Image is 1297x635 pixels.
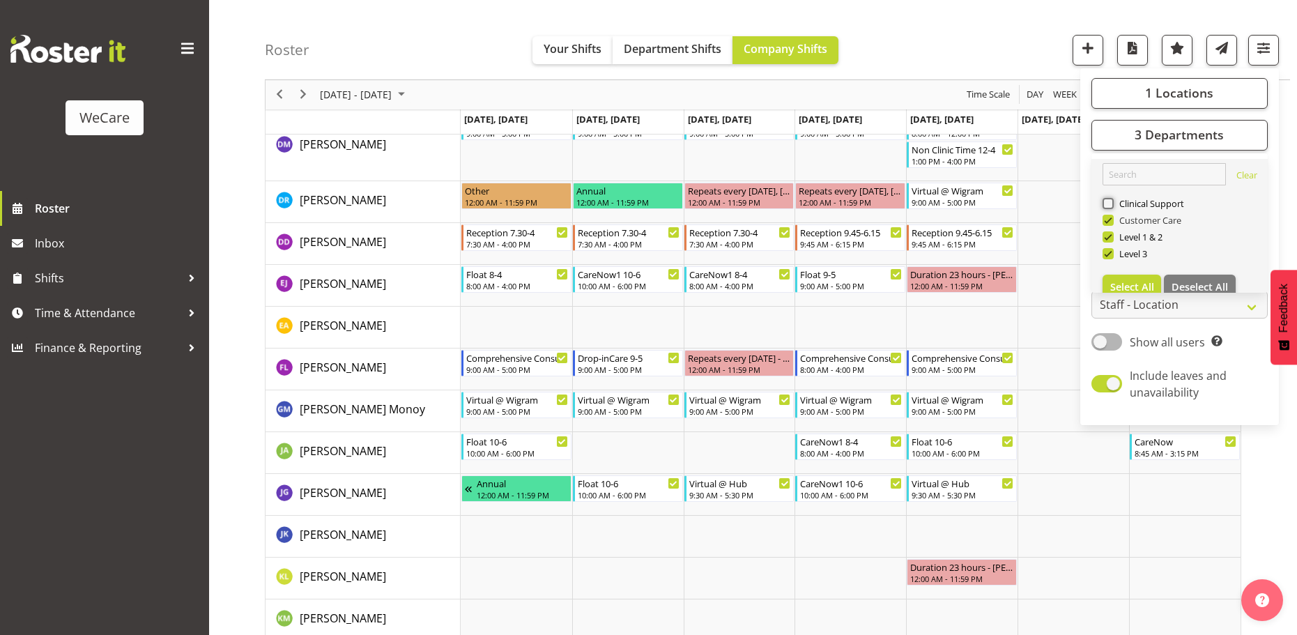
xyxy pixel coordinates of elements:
span: [PERSON_NAME] [300,192,386,208]
div: Deepti Raturi"s event - Repeats every wednesday, thursday - Deepti Raturi Begin From Thursday, Au... [795,183,905,209]
div: Non Clinic Time 12-4 [912,142,1013,156]
div: 10:00 AM - 6:00 PM [800,489,902,500]
div: Deepti Raturi"s event - Annual Begin From Tuesday, August 26, 2025 at 12:00:00 AM GMT+12:00 Ends ... [573,183,683,209]
div: 10:00 AM - 6:00 PM [466,447,568,459]
div: 9:00 AM - 5:00 PM [912,197,1013,208]
td: Ena Advincula resource [266,307,461,349]
div: Float 10-6 [578,476,680,490]
td: Gladie Monoy resource [266,390,461,432]
div: Reception 9.45-6.15 [800,225,902,239]
div: Demi Dumitrean"s event - Reception 9.45-6.15 Begin From Friday, August 29, 2025 at 9:45:00 AM GMT... [907,224,1017,251]
img: help-xxl-2.png [1255,593,1269,607]
div: 7:30 AM - 4:00 PM [466,238,568,250]
div: 9:00 AM - 5:00 PM [689,406,791,417]
div: 12:00 AM - 11:59 PM [465,197,568,208]
button: Filter Shifts [1248,35,1279,66]
span: 3 Departments [1135,127,1224,144]
div: 9:00 AM - 5:00 PM [800,280,902,291]
span: Company Shifts [744,41,827,56]
span: [PERSON_NAME] [300,137,386,152]
button: Highlight an important date within the roster. [1162,35,1192,66]
div: previous period [268,80,291,109]
div: Demi Dumitrean"s event - Reception 7.30-4 Begin From Tuesday, August 26, 2025 at 7:30:00 AM GMT+1... [573,224,683,251]
div: 8:45 AM - 3:15 PM [1135,447,1236,459]
div: 8:00 AM - 4:00 PM [800,364,902,375]
a: [PERSON_NAME] [300,568,386,585]
span: Feedback [1277,284,1290,332]
button: Company Shifts [732,36,838,64]
div: 9:00 AM - 5:00 PM [912,364,1013,375]
td: Demi Dumitrean resource [266,223,461,265]
span: Finance & Reporting [35,337,181,358]
div: Virtual @ Wigram [912,183,1013,197]
div: 12:00 AM - 11:59 PM [910,573,1013,584]
div: Annual [477,476,568,490]
div: 9:00 AM - 5:00 PM [466,406,568,417]
div: WeCare [79,107,130,128]
div: 12:00 AM - 11:59 PM [576,197,680,208]
div: Jessica Gilmour"s event - CareNow1 10-6 Begin From Thursday, August 28, 2025 at 10:00:00 AM GMT+1... [795,475,905,502]
span: Include leaves and unavailability [1130,368,1227,400]
div: Virtual @ Wigram [689,392,791,406]
div: Float 10-6 [466,434,568,448]
span: [DATE], [DATE] [688,113,751,125]
div: 7:30 AM - 4:00 PM [578,238,680,250]
span: Week [1052,86,1078,104]
span: Shifts [35,268,181,289]
td: Jessica Gilmour resource [266,474,461,516]
div: 10:00 AM - 6:00 PM [578,280,680,291]
div: 8:00 AM - 4:00 PM [800,447,902,459]
div: Jane Arps"s event - Float 10-6 Begin From Monday, August 25, 2025 at 10:00:00 AM GMT+12:00 Ends A... [461,434,571,460]
a: [PERSON_NAME] [300,275,386,292]
button: Deselect All [1164,275,1236,300]
button: Select All [1103,275,1162,300]
input: Search [1103,163,1226,185]
a: [PERSON_NAME] [300,359,386,376]
span: [DATE], [DATE] [1022,113,1085,125]
span: [PERSON_NAME] [300,569,386,584]
div: CareNow [1135,434,1236,448]
button: Timeline Day [1024,86,1046,104]
button: Feedback - Show survey [1271,270,1297,365]
div: Felize Lacson"s event - Comprehensive Consult 9-5 Begin From Monday, August 25, 2025 at 9:00:00 A... [461,350,571,376]
div: 12:00 AM - 11:59 PM [910,280,1013,291]
span: [DATE], [DATE] [910,113,974,125]
div: Repeats every [DATE], [DATE] - [PERSON_NAME] [688,183,791,197]
td: Deepti Raturi resource [266,181,461,223]
span: Deselect All [1172,280,1228,293]
div: Float 10-6 [912,434,1013,448]
a: [PERSON_NAME] [300,136,386,153]
div: Felize Lacson"s event - Comprehensive Consult 9-5 Begin From Friday, August 29, 2025 at 9:00:00 A... [907,350,1017,376]
div: Jane Arps"s event - CareNow Begin From Sunday, August 31, 2025 at 8:45:00 AM GMT+12:00 Ends At Su... [1130,434,1240,460]
span: [DATE] - [DATE] [319,86,393,104]
button: 1 Locations [1091,78,1268,109]
div: Reception 7.30-4 [578,225,680,239]
button: Your Shifts [532,36,613,64]
div: CareNow1 10-6 [800,476,902,490]
span: [PERSON_NAME] [300,276,386,291]
div: Deepti Mahajan"s event - Non Clinic Time 12-4 Begin From Friday, August 29, 2025 at 1:00:00 PM GM... [907,141,1017,168]
div: Float 9-5 [800,267,902,281]
a: [PERSON_NAME] [300,317,386,334]
div: Comprehensive Consult 9-5 [912,351,1013,365]
span: Inbox [35,233,202,254]
button: Next [294,86,313,104]
div: Jessica Gilmour"s event - Annual Begin From Friday, August 22, 2025 at 12:00:00 AM GMT+12:00 Ends... [461,475,571,502]
div: 8:00 AM - 4:00 PM [466,280,568,291]
a: [PERSON_NAME] Monoy [300,401,425,418]
div: 12:00 AM - 11:59 PM [688,197,791,208]
div: Virtual @ Wigram [800,392,902,406]
span: 1 Locations [1145,85,1213,102]
div: 9:00 AM - 5:00 PM [578,406,680,417]
span: [PERSON_NAME] [300,360,386,375]
a: Clear [1236,169,1257,185]
div: Virtual @ Wigram [912,392,1013,406]
div: 10:00 AM - 6:00 PM [578,489,680,500]
button: Download a PDF of the roster according to the set date range. [1117,35,1148,66]
div: Demi Dumitrean"s event - Reception 7.30-4 Begin From Monday, August 25, 2025 at 7:30:00 AM GMT+12... [461,224,571,251]
div: Jessica Gilmour"s event - Virtual @ Hub Begin From Friday, August 29, 2025 at 9:30:00 AM GMT+12:0... [907,475,1017,502]
div: Jane Arps"s event - Float 10-6 Begin From Friday, August 29, 2025 at 10:00:00 AM GMT+12:00 Ends A... [907,434,1017,460]
div: CareNow1 10-6 [578,267,680,281]
button: Timeline Week [1051,86,1080,104]
div: Ella Jarvis"s event - CareNow1 8-4 Begin From Wednesday, August 27, 2025 at 8:00:00 AM GMT+12:00 ... [684,266,795,293]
